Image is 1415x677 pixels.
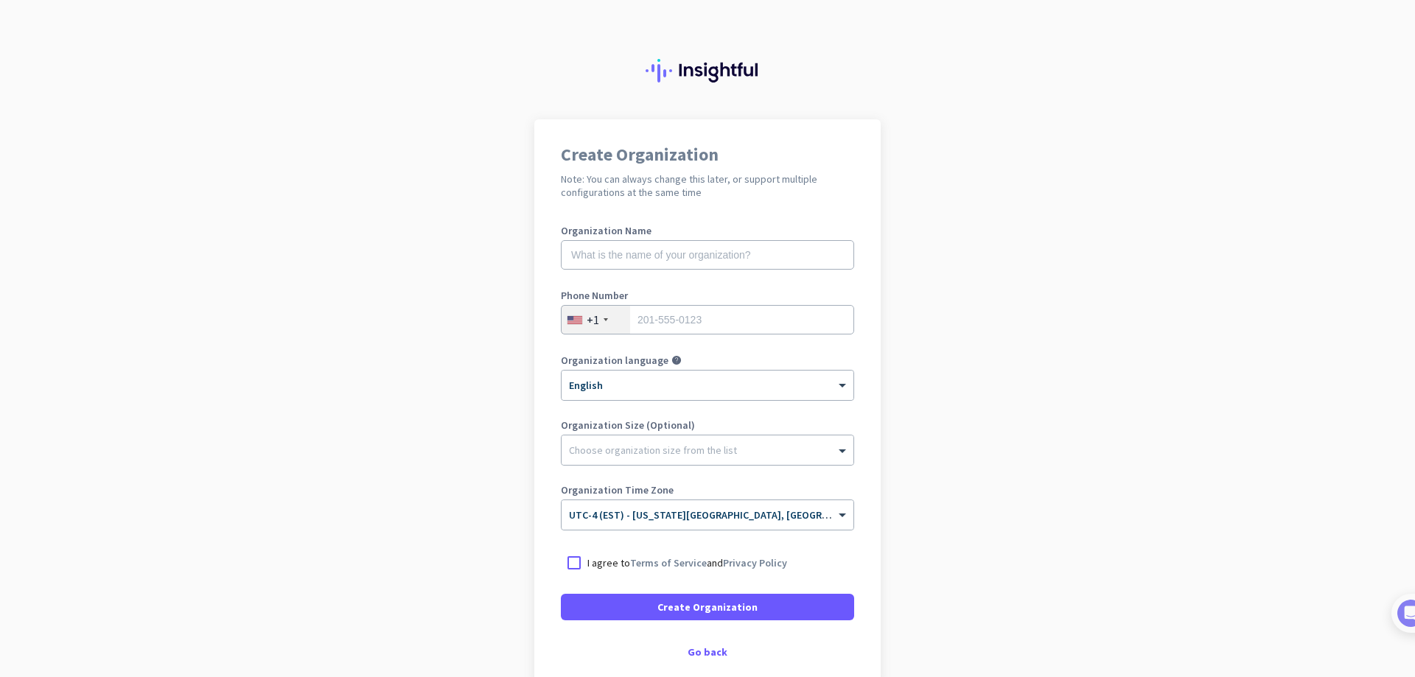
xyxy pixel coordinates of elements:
a: Privacy Policy [723,556,787,569]
h1: Create Organization [561,146,854,164]
input: 201-555-0123 [561,305,854,334]
div: Go back [561,647,854,657]
span: Create Organization [657,600,758,614]
input: What is the name of your organization? [561,240,854,270]
label: Organization Name [561,225,854,236]
label: Phone Number [561,290,854,301]
img: Insightful [646,59,769,83]
label: Organization Size (Optional) [561,420,854,430]
label: Organization language [561,355,668,365]
a: Terms of Service [630,556,707,569]
button: Create Organization [561,594,854,620]
p: I agree to and [587,555,787,570]
label: Organization Time Zone [561,485,854,495]
i: help [671,355,682,365]
div: +1 [587,312,599,327]
h2: Note: You can always change this later, or support multiple configurations at the same time [561,172,854,199]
